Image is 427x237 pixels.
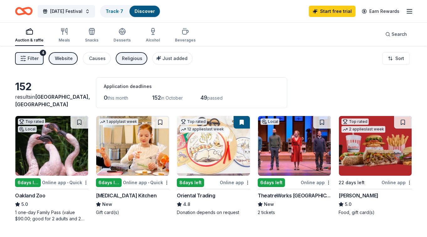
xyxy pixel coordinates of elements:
div: Gift card(s) [96,209,169,216]
span: Just added [162,56,187,61]
div: Top rated [180,119,207,125]
span: • [67,180,68,185]
span: passed [207,95,223,101]
button: Beverages [175,25,196,46]
div: Causes [89,55,106,62]
a: Earn Rewards [358,6,403,17]
div: Online app Quick [123,179,169,186]
a: Home [15,4,33,19]
button: Religious [116,52,147,65]
a: Start free trial [309,6,356,17]
button: Causes [83,52,111,65]
div: Oriental Trading [177,192,215,199]
div: 4 [40,50,46,56]
button: [DATE] Festival [38,5,95,18]
img: Image for Portillo's [339,116,412,176]
div: 6 days left [258,178,285,187]
div: Online app [301,179,331,186]
div: 152 [15,80,88,93]
div: Online app [220,179,250,186]
div: Donation depends on request [177,209,250,216]
span: 5.0 [21,201,28,208]
button: Filter4 [15,52,44,65]
div: 2 tickets [258,209,331,216]
span: 4.8 [183,201,190,208]
div: 12 applies last week [180,126,225,133]
button: Website [49,52,78,65]
a: Discover [134,8,155,14]
a: Track· 7 [106,8,123,14]
span: Search [392,30,407,38]
a: Image for Oriental TradingTop rated12 applieslast week8days leftOnline appOriental Trading4.8Dona... [177,116,250,216]
a: Image for Oakland ZooTop ratedLocal6days leftOnline app•QuickOakland Zoo5.01 one-day Family Pass ... [15,116,88,222]
div: TheatreWorks [GEOGRAPHIC_DATA] [258,192,331,199]
div: Beverages [175,38,196,43]
div: Application deadlines [104,83,279,90]
div: 2 applies last week [341,126,385,133]
span: [GEOGRAPHIC_DATA], [GEOGRAPHIC_DATA] [15,94,90,107]
div: 6 days left [96,178,122,187]
div: Meals [59,38,70,43]
div: Alcohol [146,38,160,43]
div: Auction & raffle [15,38,44,43]
div: Oakland Zoo [15,192,45,199]
button: Track· 7Discover [100,5,161,18]
span: 5.0 [345,201,351,208]
img: Image for Taste Buds Kitchen [96,116,169,176]
span: New [264,201,274,208]
span: New [102,201,112,208]
span: 49 [200,94,207,101]
button: Auction & raffle [15,25,44,46]
button: Meals [59,25,70,46]
button: Sort [382,52,409,65]
div: [MEDICAL_DATA] Kitchen [96,192,156,199]
img: Image for Oriental Trading [177,116,250,176]
div: Online app [382,179,412,186]
span: Sort [395,55,404,62]
img: Image for Oakland Zoo [15,116,88,176]
div: Religious [122,55,142,62]
button: Desserts [113,25,131,46]
div: 22 days left [339,179,365,186]
div: [PERSON_NAME] [339,192,378,199]
a: Image for Portillo'sTop rated2 applieslast week22 days leftOnline app[PERSON_NAME]5.0Food, gift c... [339,116,412,216]
span: this month [108,95,128,101]
button: Alcohol [146,25,160,46]
div: Local [18,126,37,132]
button: Snacks [85,25,98,46]
span: • [148,180,149,185]
span: Filter [28,55,39,62]
div: Food, gift card(s) [339,209,412,216]
a: Image for Taste Buds Kitchen1 applylast week6days leftOnline app•Quick[MEDICAL_DATA] KitchenNewGi... [96,116,169,216]
div: Local [261,119,279,125]
div: Top rated [18,119,45,125]
div: Snacks [85,38,98,43]
span: [DATE] Festival [50,8,82,15]
div: 1 one-day Family Pass (value $90.00; good for 2 adults and 2 children; parking is included) [15,209,88,222]
span: 152 [152,94,161,101]
div: 6 days left [15,178,41,187]
span: in [15,94,90,107]
div: 1 apply last week [99,119,138,125]
div: results [15,93,88,108]
div: Website [55,55,73,62]
img: Image for TheatreWorks Silicon Valley [258,116,331,176]
button: Search [380,28,412,41]
div: Top rated [341,119,369,125]
div: Online app Quick [42,179,88,186]
span: 0 [104,94,108,101]
div: 8 days left [177,178,204,187]
div: Desserts [113,38,131,43]
span: in October [161,95,183,101]
a: Image for TheatreWorks Silicon ValleyLocal6days leftOnline appTheatreWorks [GEOGRAPHIC_DATA]New2 ... [258,116,331,216]
button: Just added [152,52,192,65]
